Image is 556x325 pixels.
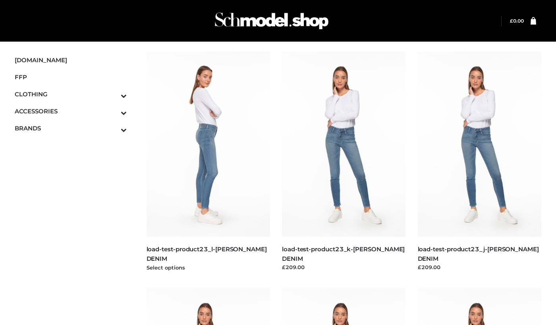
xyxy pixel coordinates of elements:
span: ACCESSORIES [15,107,127,116]
button: Toggle Submenu [99,86,127,103]
a: CLOTHINGToggle Submenu [15,86,127,103]
a: ACCESSORIESToggle Submenu [15,103,127,120]
img: Schmodel Admin 964 [212,5,331,36]
span: £ [510,18,513,24]
button: Toggle Submenu [99,120,127,137]
span: BRANDS [15,124,127,133]
img: load-test-product23_k-PARKER SMITH DENIM [282,52,406,237]
a: BRANDSToggle Submenu [15,120,127,137]
div: £209.00 [418,263,542,271]
span: CLOTHING [15,90,127,99]
a: [DOMAIN_NAME] [15,52,127,69]
span: FFP [15,73,127,82]
a: Select options [147,264,185,271]
img: load-test-product23_j-PARKER SMITH DENIM [418,52,542,237]
span: [DOMAIN_NAME] [15,55,127,65]
div: £209.00 [282,263,406,271]
a: £0.00 [510,18,524,24]
a: load-test-product23_l-[PERSON_NAME] DENIM [147,245,267,262]
a: FFP [15,69,127,86]
bdi: 0.00 [510,18,524,24]
button: Toggle Submenu [99,103,127,120]
a: load-test-product23_k-[PERSON_NAME] DENIM [282,245,405,262]
a: load-test-product23_j-[PERSON_NAME] DENIM [418,245,539,262]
